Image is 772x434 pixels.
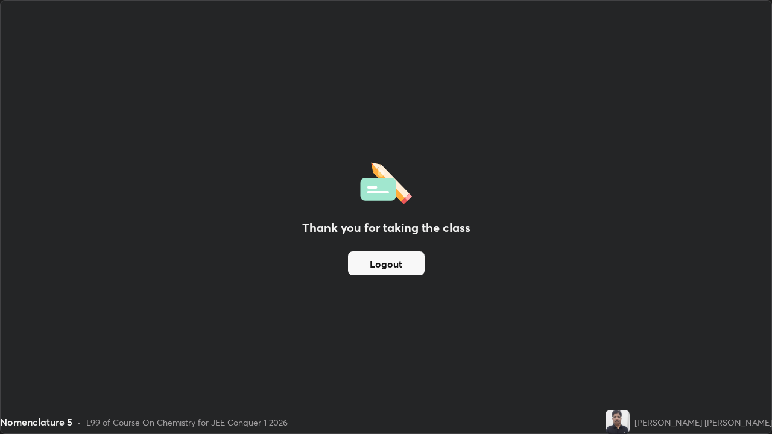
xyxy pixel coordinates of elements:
[86,416,288,429] div: L99 of Course On Chemistry for JEE Conquer 1 2026
[348,251,425,275] button: Logout
[606,410,630,434] img: b65781c8e2534093a3cbb5d1d1b042d9.jpg
[634,416,772,429] div: [PERSON_NAME] [PERSON_NAME]
[77,416,81,429] div: •
[360,159,412,204] img: offlineFeedback.1438e8b3.svg
[302,219,470,237] h2: Thank you for taking the class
